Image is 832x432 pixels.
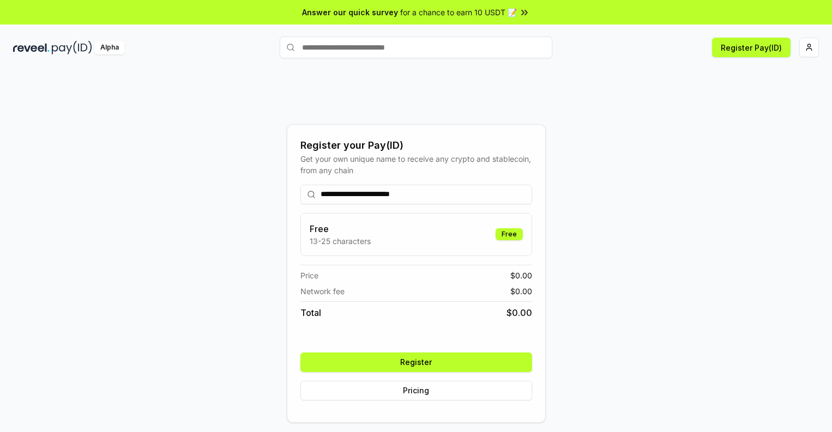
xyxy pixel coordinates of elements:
[310,235,371,247] p: 13-25 characters
[300,381,532,400] button: Pricing
[400,7,517,18] span: for a chance to earn 10 USDT 📝
[510,285,532,297] span: $ 0.00
[300,352,532,372] button: Register
[52,41,92,54] img: pay_id
[510,270,532,281] span: $ 0.00
[302,7,398,18] span: Answer our quick survey
[507,306,532,319] span: $ 0.00
[94,41,125,54] div: Alpha
[13,41,50,54] img: reveel_dark
[300,306,321,319] span: Total
[300,285,345,297] span: Network fee
[300,153,532,176] div: Get your own unique name to receive any crypto and stablecoin, from any chain
[712,38,791,57] button: Register Pay(ID)
[300,138,532,153] div: Register your Pay(ID)
[300,270,318,281] span: Price
[310,222,371,235] h3: Free
[496,228,523,240] div: Free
